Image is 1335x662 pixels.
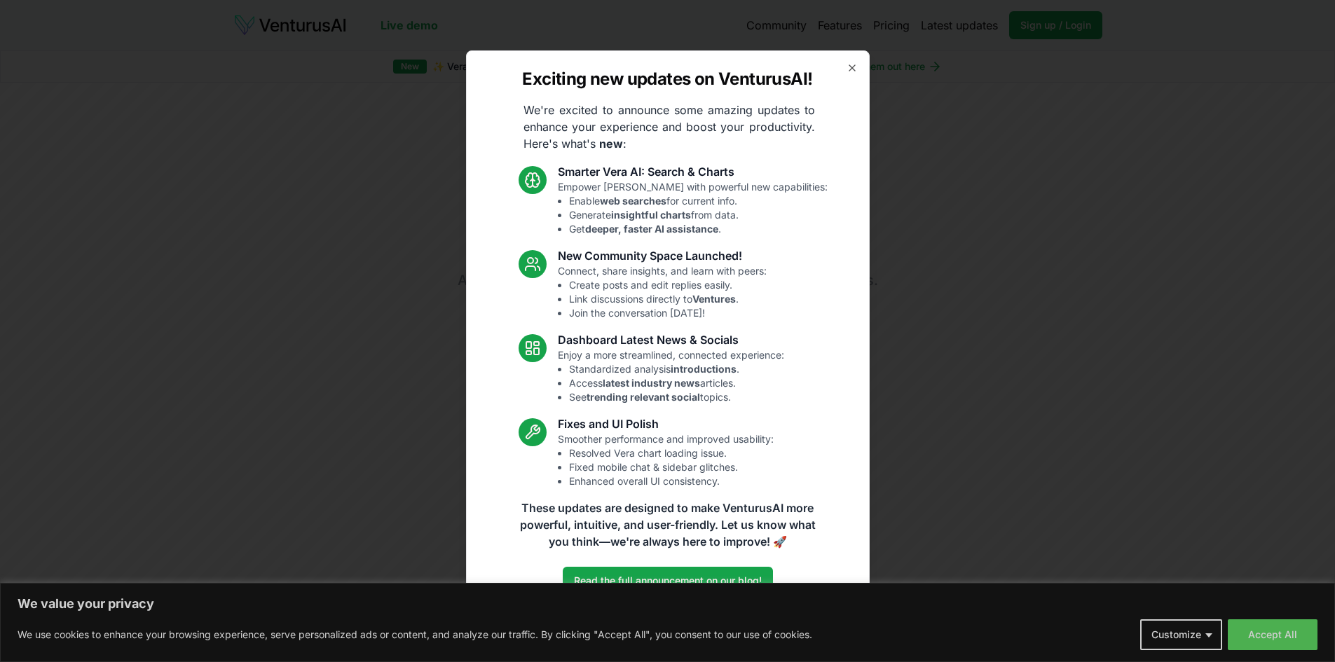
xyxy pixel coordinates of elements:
[569,474,774,488] li: Enhanced overall UI consistency.
[569,278,767,292] li: Create posts and edit replies easily.
[558,331,784,348] h3: Dashboard Latest News & Socials
[522,68,812,90] h2: Exciting new updates on VenturusAI!
[558,432,774,488] p: Smoother performance and improved usability:
[569,460,774,474] li: Fixed mobile chat & sidebar glitches.
[599,137,623,151] strong: new
[569,362,784,376] li: Standardized analysis .
[511,499,825,550] p: These updates are designed to make VenturusAI more powerful, intuitive, and user-friendly. Let us...
[558,180,828,236] p: Empower [PERSON_NAME] with powerful new capabilities:
[671,363,737,375] strong: introductions
[563,567,773,595] a: Read the full announcement on our blog!
[587,391,700,403] strong: trending relevant social
[558,247,767,264] h3: New Community Space Launched!
[611,209,691,221] strong: insightful charts
[569,390,784,404] li: See topics.
[512,102,826,152] p: We're excited to announce some amazing updates to enhance your experience and boost your producti...
[585,223,718,235] strong: deeper, faster AI assistance
[600,195,666,207] strong: web searches
[558,264,767,320] p: Connect, share insights, and learn with peers:
[569,208,828,222] li: Generate from data.
[558,348,784,404] p: Enjoy a more streamlined, connected experience:
[558,415,774,432] h3: Fixes and UI Polish
[569,222,828,236] li: Get .
[569,194,828,208] li: Enable for current info.
[569,446,774,460] li: Resolved Vera chart loading issue.
[569,306,767,320] li: Join the conversation [DATE]!
[603,377,700,389] strong: latest industry news
[569,376,784,390] li: Access articles.
[569,292,767,306] li: Link discussions directly to .
[558,163,828,180] h3: Smarter Vera AI: Search & Charts
[692,293,736,305] strong: Ventures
